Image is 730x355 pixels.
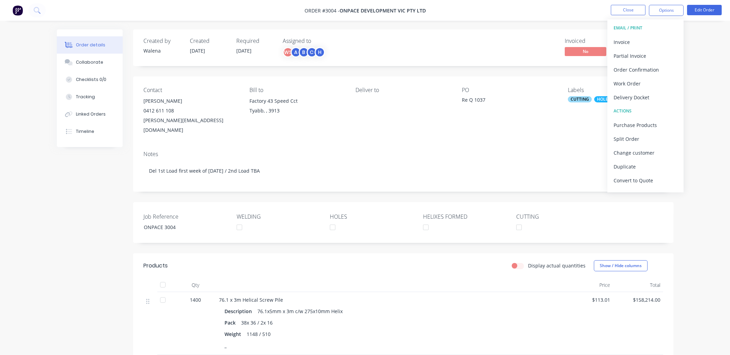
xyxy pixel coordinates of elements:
[143,96,238,135] div: [PERSON_NAME]0412 611 108[PERSON_NAME][EMAIL_ADDRESS][DOMAIN_NAME]
[614,162,677,172] div: Duplicate
[143,212,230,221] label: Job Reference
[236,47,252,54] span: [DATE]
[143,96,238,106] div: [PERSON_NAME]
[607,132,684,146] button: Split Order
[283,38,352,44] div: Assigned to
[299,47,309,57] div: B
[143,47,182,54] div: Walena
[614,24,677,33] div: EMAIL / PRINT
[607,146,684,160] button: Change customer
[244,329,273,339] div: 1148 / 510
[568,87,663,93] div: Labels
[462,96,548,106] div: Re Q 1037
[76,94,95,100] div: Tracking
[76,42,105,48] div: Order details
[614,37,677,47] div: Invoice
[143,106,238,116] div: 0412 611 108
[330,212,416,221] label: HOLES
[307,47,317,57] div: C
[237,212,323,221] label: WELDING
[616,296,660,303] span: $158,214.00
[57,36,123,54] button: Order details
[143,87,238,93] div: Contact
[143,116,238,135] div: [PERSON_NAME][EMAIL_ADDRESS][DOMAIN_NAME]
[76,59,103,65] div: Collaborate
[57,106,123,123] button: Linked Orders
[76,128,94,135] div: Timeline
[594,96,613,102] div: HOLES
[143,262,168,270] div: Products
[340,7,426,14] span: Onpace Development Vic Pty Ltd
[57,71,123,88] button: Checklists 0/0
[607,76,684,90] button: Work Order
[607,21,684,35] button: EMAIL / PRINT
[225,306,255,316] div: Description
[305,7,340,14] span: Order #3004 -
[249,106,344,116] div: Tyabb, , 3913
[462,87,557,93] div: PO
[613,278,663,292] div: Total
[225,340,235,351] div: _
[57,54,123,71] button: Collaborate
[249,87,344,93] div: Bill to
[687,5,722,15] button: Edit Order
[255,306,345,316] div: 76.1x5mm x 3m c/w 275x10mm Helix
[283,47,325,57] button: WSABCH
[236,38,274,44] div: Required
[190,38,228,44] div: Created
[594,260,648,271] button: Show / Hide columns
[607,118,684,132] button: Purchase Products
[607,63,684,76] button: Order Confirmation
[143,151,663,157] div: Notes
[138,222,225,232] div: ONPACE 3004
[76,76,106,83] div: Checklists 0/0
[175,278,216,292] div: Qty
[355,87,450,93] div: Deliver to
[565,47,606,56] span: No
[563,278,613,292] div: Price
[607,49,684,63] button: Partial Invoice
[607,187,684,201] button: Archive
[614,189,677,199] div: Archive
[225,329,244,339] div: Weight
[12,5,23,16] img: Factory
[423,212,510,221] label: HELIXES FORMED
[249,96,344,106] div: Factory 43 Speed Cct
[565,296,610,303] span: $113.01
[249,96,344,118] div: Factory 43 Speed CctTyabb, , 3913
[649,5,684,16] button: Options
[614,107,677,116] div: ACTIONS
[607,173,684,187] button: Convert to Quote
[607,104,684,118] button: ACTIONS
[614,134,677,144] div: Split Order
[614,51,677,61] div: Partial Invoice
[614,120,677,130] div: Purchase Products
[57,88,123,106] button: Tracking
[528,262,586,269] label: Display actual quantities
[607,35,684,49] button: Invoice
[516,212,603,221] label: CUTTING
[607,90,684,104] button: Delivery Docket
[143,160,663,181] div: Del 1st Load first week of [DATE] / 2nd Load TBA
[611,5,645,15] button: Close
[291,47,301,57] div: A
[190,296,201,303] span: 1400
[565,38,610,44] div: Invoiced
[238,318,275,328] div: 38x 36 / 2x 16
[614,175,677,185] div: Convert to Quote
[614,92,677,102] div: Delivery Docket
[315,47,325,57] div: H
[607,160,684,173] button: Duplicate
[283,47,293,57] div: WS
[76,111,106,117] div: Linked Orders
[568,96,592,102] div: CUTTING
[143,38,182,44] div: Created by
[614,148,677,158] div: Change customer
[219,297,283,303] span: 76.1 x 3m Helical Screw Pile
[57,123,123,140] button: Timeline
[614,65,677,75] div: Order Confirmation
[190,47,205,54] span: [DATE]
[225,318,238,328] div: Pack
[614,79,677,89] div: Work Order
